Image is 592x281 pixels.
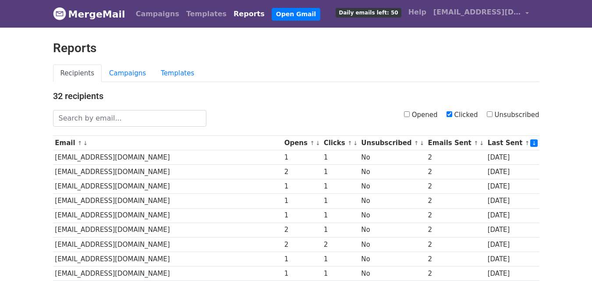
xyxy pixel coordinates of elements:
[486,266,539,281] td: [DATE]
[486,179,539,194] td: [DATE]
[230,5,268,23] a: Reports
[426,252,486,266] td: 2
[359,208,426,223] td: No
[282,237,322,252] td: 2
[322,194,359,208] td: 1
[474,140,479,146] a: ↑
[53,194,282,208] td: [EMAIL_ADDRESS][DOMAIN_NAME]
[359,237,426,252] td: No
[83,140,88,146] a: ↓
[53,165,282,179] td: [EMAIL_ADDRESS][DOMAIN_NAME]
[282,252,322,266] td: 1
[359,223,426,237] td: No
[322,136,359,150] th: Clicks
[53,41,539,56] h2: Reports
[315,140,320,146] a: ↓
[447,111,452,117] input: Clicked
[53,223,282,237] td: [EMAIL_ADDRESS][DOMAIN_NAME]
[486,165,539,179] td: [DATE]
[447,110,478,120] label: Clicked
[486,223,539,237] td: [DATE]
[479,140,484,146] a: ↓
[322,165,359,179] td: 1
[53,237,282,252] td: [EMAIL_ADDRESS][DOMAIN_NAME]
[322,179,359,194] td: 1
[53,136,282,150] th: Email
[359,266,426,281] td: No
[53,5,125,23] a: MergeMail
[53,252,282,266] td: [EMAIL_ADDRESS][DOMAIN_NAME]
[53,64,102,82] a: Recipients
[420,140,425,146] a: ↓
[322,150,359,165] td: 1
[433,7,521,18] span: [EMAIL_ADDRESS][DOMAIN_NAME]
[102,64,153,82] a: Campaigns
[359,179,426,194] td: No
[53,150,282,165] td: [EMAIL_ADDRESS][DOMAIN_NAME]
[332,4,404,21] a: Daily emails left: 50
[78,140,82,146] a: ↑
[426,237,486,252] td: 2
[430,4,532,24] a: [EMAIL_ADDRESS][DOMAIN_NAME]
[359,252,426,266] td: No
[322,266,359,281] td: 1
[282,165,322,179] td: 2
[282,150,322,165] td: 1
[322,252,359,266] td: 1
[405,4,430,21] a: Help
[53,7,66,20] img: MergeMail logo
[322,223,359,237] td: 1
[282,179,322,194] td: 1
[487,111,493,117] input: Unsubscribed
[359,165,426,179] td: No
[132,5,183,23] a: Campaigns
[359,136,426,150] th: Unsubscribed
[404,111,410,117] input: Opened
[282,194,322,208] td: 1
[426,223,486,237] td: 2
[282,266,322,281] td: 1
[153,64,202,82] a: Templates
[426,179,486,194] td: 2
[426,194,486,208] td: 2
[486,194,539,208] td: [DATE]
[487,110,539,120] label: Unsubscribed
[426,136,486,150] th: Emails Sent
[282,208,322,223] td: 1
[525,140,530,146] a: ↑
[426,150,486,165] td: 2
[53,208,282,223] td: [EMAIL_ADDRESS][DOMAIN_NAME]
[414,140,419,146] a: ↑
[404,110,438,120] label: Opened
[486,237,539,252] td: [DATE]
[359,194,426,208] td: No
[486,252,539,266] td: [DATE]
[486,136,539,150] th: Last Sent
[530,139,538,147] a: ↓
[53,110,206,127] input: Search by email...
[486,208,539,223] td: [DATE]
[322,237,359,252] td: 2
[486,150,539,165] td: [DATE]
[426,165,486,179] td: 2
[53,179,282,194] td: [EMAIL_ADDRESS][DOMAIN_NAME]
[310,140,315,146] a: ↑
[359,150,426,165] td: No
[336,8,401,18] span: Daily emails left: 50
[53,266,282,281] td: [EMAIL_ADDRESS][DOMAIN_NAME]
[282,136,322,150] th: Opens
[426,208,486,223] td: 2
[53,91,539,101] h4: 32 recipients
[322,208,359,223] td: 1
[347,140,352,146] a: ↑
[183,5,230,23] a: Templates
[272,8,320,21] a: Open Gmail
[353,140,358,146] a: ↓
[426,266,486,281] td: 2
[282,223,322,237] td: 2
